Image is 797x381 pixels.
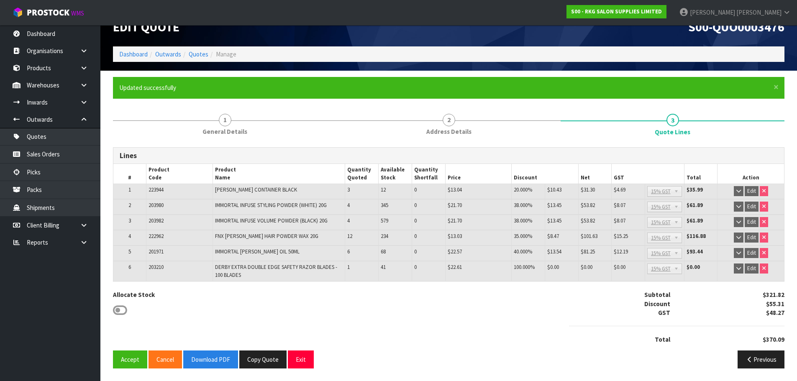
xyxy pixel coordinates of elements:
span: 4 [347,202,350,209]
span: 3 [347,186,350,193]
span: $53.82 [581,202,595,209]
th: Product Code [146,164,213,184]
strong: Total [655,335,670,343]
span: $8.07 [614,217,625,224]
span: $101.63 [581,233,597,240]
button: Download PDF [183,350,238,368]
span: $22.61 [448,263,462,271]
th: Product Name [213,164,345,184]
span: [PERSON_NAME] [690,8,735,16]
span: IMMORTAL INFUSE VOLUME POWDER (BLACK) 20G [215,217,328,224]
span: $8.47 [547,233,559,240]
strong: $0.00 [687,263,700,271]
span: 12 [381,186,386,193]
a: S00 - RKG SALON SUPPLIES LIMITED [566,5,666,18]
span: 6 [128,263,131,271]
th: Total [684,164,718,184]
span: 0 [414,186,417,193]
span: 15% GST [651,233,671,243]
span: 15% GST [651,217,671,228]
button: Edit [745,233,759,243]
span: [PERSON_NAME] CONTAINER BLACK [215,186,297,193]
span: 38.000% [514,217,532,224]
button: Exit [288,350,314,368]
span: 1 [128,186,131,193]
span: 68 [381,248,386,255]
span: 41 [381,263,386,271]
span: 0 [414,263,417,271]
span: 223944 [149,186,164,193]
span: S00-QUO0003476 [688,19,784,35]
button: Previous [738,350,784,368]
span: $0.00 [547,263,559,271]
strong: $48.27 [766,309,784,317]
span: 35.000% [514,233,532,240]
span: [PERSON_NAME] [736,8,782,16]
span: 2 [443,114,455,126]
span: Manage [216,50,236,58]
span: Quote Lines [655,128,690,136]
span: 5 [128,248,131,255]
span: 40.000% [514,248,532,255]
strong: Discount [644,300,670,308]
strong: $55.31 [766,300,784,308]
span: 15% GST [651,202,671,212]
strong: $93.44 [687,248,703,255]
th: Quantity Quoted [345,164,379,184]
th: Action [718,164,784,184]
th: Price [446,164,512,184]
a: Outwards [155,50,181,58]
span: $10.43 [547,186,561,193]
span: 38.000% [514,202,532,209]
button: Edit [745,248,759,258]
span: 15% GST [651,187,671,197]
span: 3 [666,114,679,126]
span: $22.57 [448,248,462,255]
span: Address Details [426,127,472,136]
span: $0.00 [614,263,625,271]
button: Edit [745,263,759,274]
button: Edit [745,186,759,196]
span: $53.82 [581,217,595,224]
span: 0 [414,233,417,240]
span: 20.000% [514,186,532,193]
span: $13.04 [448,186,462,193]
span: $81.25 [581,248,595,255]
span: 579 [381,217,388,224]
span: $8.07 [614,202,625,209]
span: $12.19 [614,248,628,255]
a: Dashboard [119,50,148,58]
span: × [774,81,779,93]
span: $21.70 [448,202,462,209]
span: Updated successfully [119,84,176,92]
span: 222962 [149,233,164,240]
span: $31.30 [581,186,595,193]
strong: $321.82 [763,291,784,299]
span: 1 [219,114,231,126]
span: $4.69 [614,186,625,193]
span: IMMORTAL [PERSON_NAME] OIL 50ML [215,248,300,255]
span: 12 [347,233,352,240]
span: $13.45 [547,202,561,209]
strong: $61.89 [687,202,703,209]
span: 345 [381,202,388,209]
th: GST [612,164,684,184]
h3: Lines [120,152,778,160]
span: $0.00 [581,263,592,271]
span: $13.45 [547,217,561,224]
button: Edit [745,217,759,227]
span: 4 [128,233,131,240]
strong: $61.89 [687,217,703,224]
button: Accept [113,350,147,368]
strong: $35.99 [687,186,703,193]
button: Cancel [149,350,182,368]
span: 6 [347,248,350,255]
span: 15% GST [651,264,671,274]
span: 2 [128,202,131,209]
span: $13.03 [448,233,462,240]
th: Discount [512,164,578,184]
button: Edit [745,202,759,212]
strong: $370.09 [763,335,784,343]
span: 0 [414,202,417,209]
span: $15.25 [614,233,628,240]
